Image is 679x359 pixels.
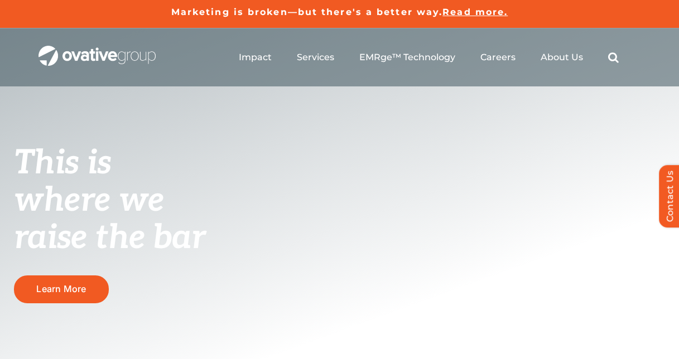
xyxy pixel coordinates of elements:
a: Learn More [14,275,109,303]
nav: Menu [239,40,619,75]
a: Marketing is broken—but there's a better way. [171,7,443,17]
a: EMRge™ Technology [359,52,455,63]
a: Search [608,52,619,63]
span: Learn More [36,284,86,294]
a: OG_Full_horizontal_WHT [38,45,156,55]
a: About Us [541,52,583,63]
a: Read more. [442,7,508,17]
span: where we raise the bar [14,181,205,258]
a: Impact [239,52,272,63]
a: Services [297,52,334,63]
span: This is [14,143,111,183]
a: Careers [480,52,516,63]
